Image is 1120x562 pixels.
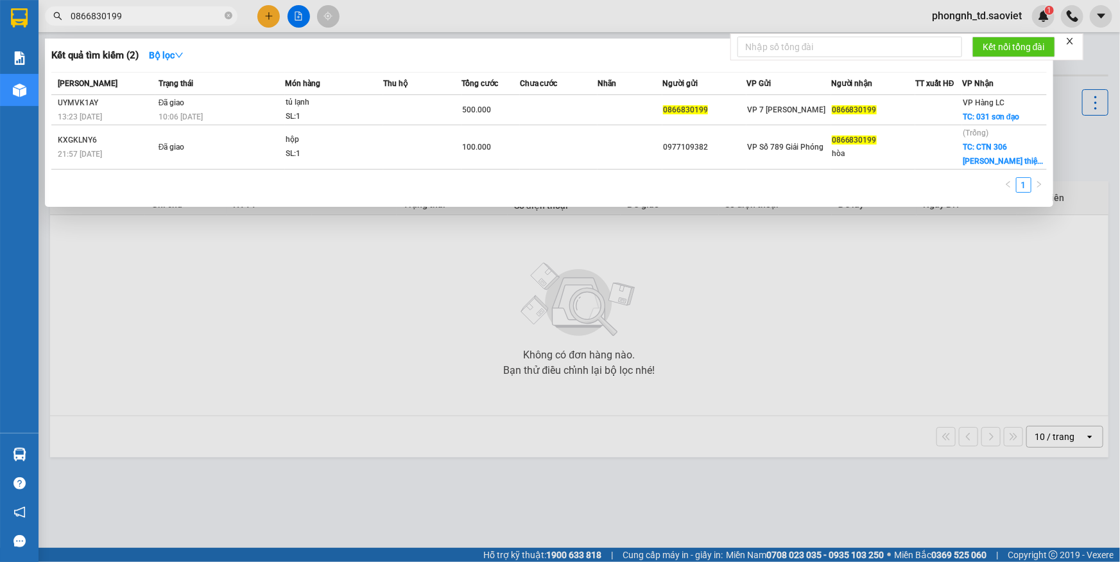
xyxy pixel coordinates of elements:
[286,133,382,147] div: hộp
[383,79,408,88] span: Thu hộ
[225,10,232,22] span: close-circle
[747,143,823,152] span: VP Số 789 Giải Phóng
[832,147,915,161] div: hòa
[159,143,185,152] span: Đã giao
[139,45,194,66] button: Bộ lọcdown
[1031,177,1047,193] button: right
[286,147,382,161] div: SL: 1
[663,105,708,114] span: 0866830199
[915,79,954,88] span: TT xuất HĐ
[1016,177,1031,193] li: 1
[159,79,193,88] span: Trạng thái
[461,79,498,88] span: Tổng cước
[58,134,155,147] div: KXGKLNY6
[963,128,988,137] span: (Trống)
[963,112,1019,121] span: TC: 031 sơn đạo
[1017,178,1031,192] a: 1
[13,477,26,489] span: question-circle
[159,98,185,107] span: Đã giao
[13,83,26,97] img: warehouse-icon
[58,112,102,121] span: 13:23 [DATE]
[662,79,698,88] span: Người gửi
[1065,37,1074,46] span: close
[225,12,232,19] span: close-circle
[11,8,28,28] img: logo-vxr
[963,98,1004,107] span: VP Hàng LC
[149,50,184,60] strong: Bộ lọc
[462,143,491,152] span: 100.000
[58,79,117,88] span: [PERSON_NAME]
[71,9,222,23] input: Tìm tên, số ĐT hoặc mã đơn
[13,535,26,547] span: message
[832,105,877,114] span: 0866830199
[737,37,962,57] input: Nhập số tổng đài
[598,79,616,88] span: Nhãn
[1035,180,1043,188] span: right
[58,150,102,159] span: 21:57 [DATE]
[51,49,139,62] h3: Kết quả tìm kiếm ( 2 )
[58,96,155,110] div: UYMVK1AY
[53,12,62,21] span: search
[963,143,1043,166] span: TC: CTN 306 [PERSON_NAME] thiệ...
[286,96,382,110] div: tủ lạnh
[1001,177,1016,193] button: left
[286,110,382,124] div: SL: 1
[175,51,184,60] span: down
[13,51,26,65] img: solution-icon
[962,79,994,88] span: VP Nhận
[983,40,1045,54] span: Kết nối tổng đài
[159,112,203,121] span: 10:06 [DATE]
[1004,180,1012,188] span: left
[972,37,1055,57] button: Kết nối tổng đài
[831,79,873,88] span: Người nhận
[663,141,746,154] div: 0977109382
[1031,177,1047,193] li: Next Page
[13,506,26,518] span: notification
[13,448,26,461] img: warehouse-icon
[1001,177,1016,193] li: Previous Page
[285,79,320,88] span: Món hàng
[747,105,825,114] span: VP 7 [PERSON_NAME]
[462,105,491,114] span: 500.000
[520,79,558,88] span: Chưa cước
[746,79,771,88] span: VP Gửi
[832,136,877,145] span: 0866830199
